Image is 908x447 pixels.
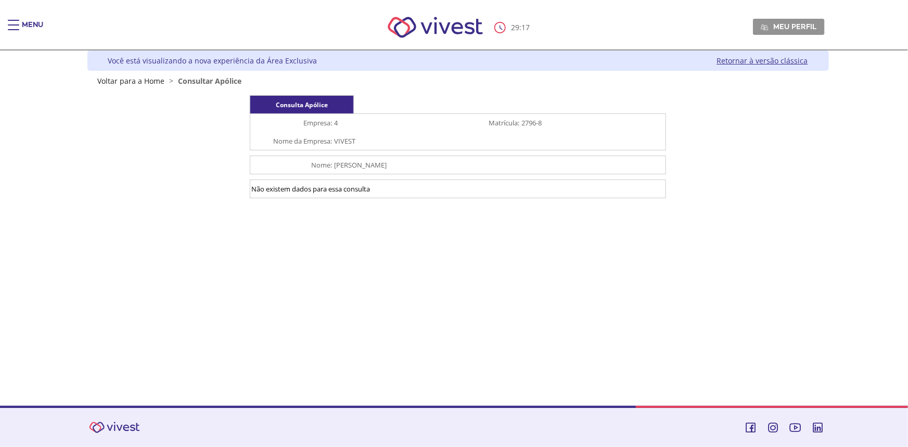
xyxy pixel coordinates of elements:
[250,114,334,132] td: Empresa:
[437,114,520,132] td: Matrícula:
[250,156,334,174] td: Nome:
[250,180,666,198] td: Não existem dados para essa consulta
[98,76,165,86] a: Voltar para a Home
[333,156,666,174] td: [PERSON_NAME]
[80,50,829,406] div: Vivest
[333,132,666,150] td: VIVEST
[22,20,43,41] div: Menu
[753,19,825,34] a: Meu perfil
[494,22,532,33] div: :
[717,56,808,66] a: Retornar à versão clássica
[178,76,242,86] span: Consultar Apólice
[521,22,530,32] span: 17
[149,95,767,203] section: FunCESP - Participante Consulta Apólice
[250,95,354,113] div: Consulta Apólice
[520,114,666,132] td: 2796-8
[511,22,519,32] span: 29
[167,76,176,86] span: >
[376,5,494,49] img: Vivest
[83,416,146,439] img: Vivest
[773,22,816,31] span: Meu perfil
[250,132,334,150] td: Nome da Empresa:
[761,23,769,31] img: Meu perfil
[108,56,317,66] div: Você está visualizando a nova experiência da Área Exclusiva
[333,114,437,132] td: 4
